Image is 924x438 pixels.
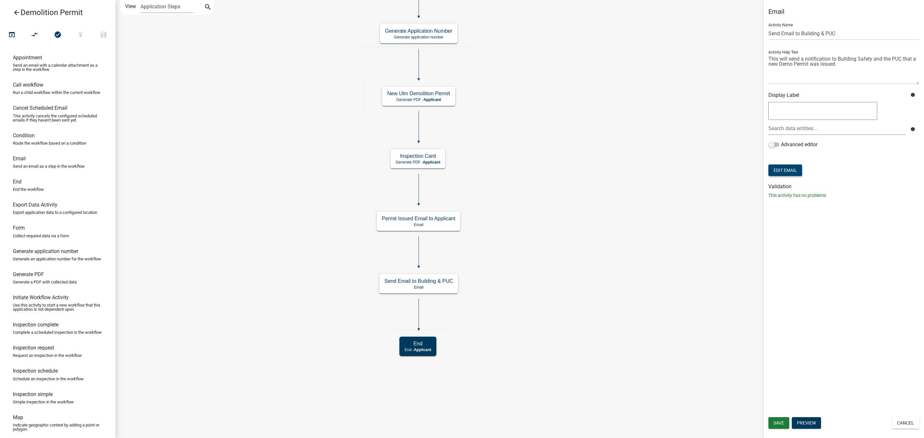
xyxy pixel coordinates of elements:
[13,202,57,208] h6: Export Data Activity
[13,210,97,215] p: Export application data to a configured location
[13,164,85,168] p: Send an email as a step in the workflow
[768,8,919,15] h5: Email
[385,35,452,39] p: Generate application number
[31,31,39,40] i: compare_arrows
[100,31,107,40] i: save
[13,280,77,284] p: Generate a PDF with collected data
[13,257,101,261] p: Generate an application number for the workflow
[13,368,58,374] h6: Inspection schedule
[13,234,69,238] p: Collect required data via a form
[382,215,455,222] h5: Permit Issued Email to Applicant
[792,417,821,429] button: Preview
[424,97,441,102] span: Applicant
[423,160,441,164] span: Applicant
[13,187,44,191] p: End the workflow
[92,28,115,42] button: Save
[13,294,69,300] h6: Initiate Workflow Activity
[13,141,86,145] p: Route the workflow based on a condition
[768,141,817,148] label: Advanced editor
[13,114,103,122] p: This activity cancels the configured scheduled emails if they haven't been sent yet.
[384,278,453,284] h5: Send Email to Building & PUC
[13,132,35,139] h6: Condition
[204,3,212,12] i: search
[387,97,450,102] p: Generate PDF -
[387,90,450,97] h5: New Ulm Demolition Permit
[405,348,431,352] p: End -
[13,271,44,277] h6: Generate PDF
[13,353,82,358] p: Request an inspection in the workflow
[384,285,453,290] p: Email
[768,192,919,199] p: This activity has no problems
[774,420,784,425] span: Save
[13,63,103,72] p: Send an email with a calendar attachment as a step in the workflow
[13,414,23,420] h6: Map
[5,5,105,20] a: Demolition Permit
[396,153,440,159] h5: Inspection Card
[13,55,42,61] h6: Appointment
[396,160,440,164] p: Generate PDF -
[203,3,213,13] button: search
[77,31,84,40] i: publish
[911,127,915,131] i: info
[13,248,78,254] h6: Generate application number
[69,28,92,42] button: Publish
[13,423,103,431] p: Indicate geographic context by adding a point or polygon.
[768,183,919,190] h6: Validation
[768,164,802,176] button: Edit Email
[13,9,21,18] i: arrow_back
[13,105,67,111] h6: Cancel Scheduled Email
[13,303,103,311] p: Use this activity to start a new workflow that this application is not dependent upon.
[768,122,906,135] input: Search data entities...
[23,28,46,42] button: Auto Layout
[911,93,915,97] i: info
[13,345,54,351] h6: Inspection request
[382,223,455,227] p: Email
[0,28,115,44] div: Workflow actions
[13,391,53,397] h6: Inspection simple
[54,31,62,40] i: check_circle
[13,377,84,381] p: Schedule an inspection in the workflow
[414,348,432,352] span: Applicant
[405,341,431,347] h5: End
[13,179,21,185] h6: End
[768,92,906,98] h6: Display Label
[8,31,16,40] i: open_in_browser
[13,90,100,95] p: Run a child workflow within the current workflow
[892,417,919,429] button: Cancel
[13,82,43,88] h6: Call workflow
[0,28,23,42] button: Test Workflow
[13,156,26,162] h6: Email
[385,28,452,34] h5: Generate Application Number
[13,322,58,328] h6: Inspection complete
[13,225,25,231] h6: Form
[13,330,102,334] p: Complete a scheduled inspection in the workflow
[46,28,69,42] button: No problems
[13,400,74,404] p: Simple inspection in the workflow
[768,417,789,429] button: Save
